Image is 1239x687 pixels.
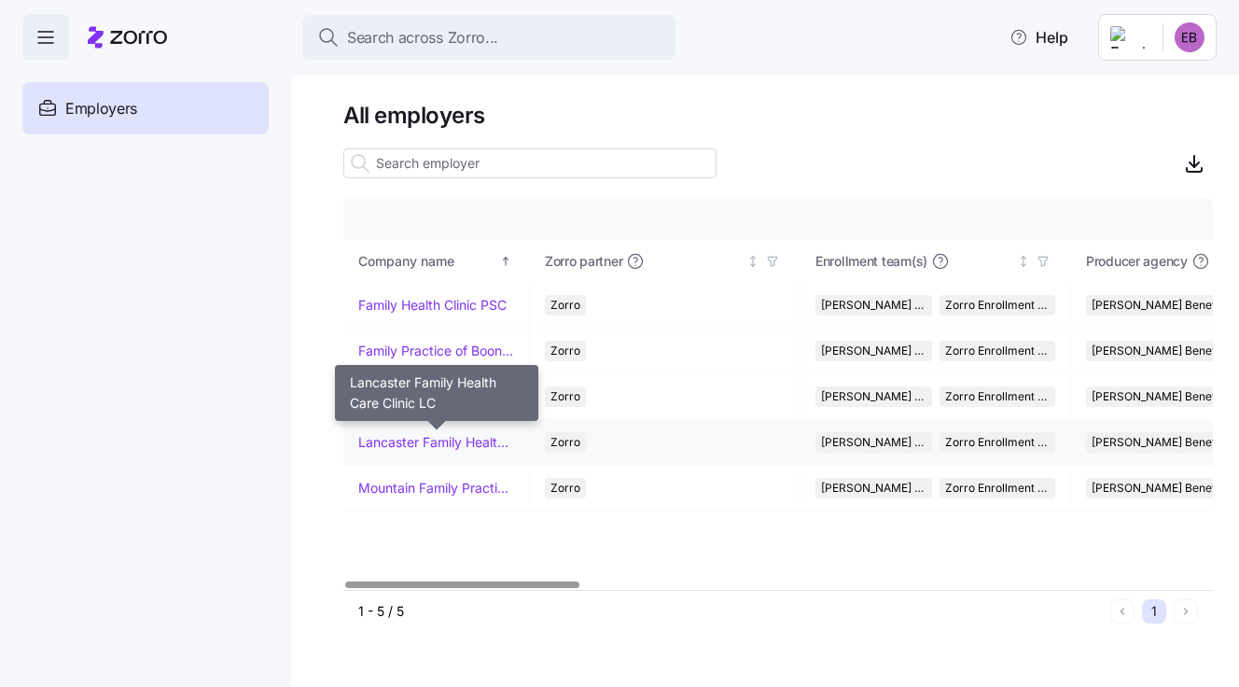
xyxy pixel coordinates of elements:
[995,19,1083,56] button: Help
[347,26,498,49] span: Search across Zorro...
[358,433,514,452] a: Lancaster Family Health Care Clinic LC
[821,386,926,407] span: [PERSON_NAME] Benefit Group
[358,387,466,406] a: [PERSON_NAME]
[1110,599,1135,624] button: Previous page
[746,255,759,268] div: Not sorted
[1110,26,1148,49] img: Employer logo
[945,295,1051,315] span: Zorro Enrollment Team
[550,386,580,407] span: Zorro
[1009,26,1068,49] span: Help
[358,479,514,498] a: Mountain Family Practice Clinic of Manchester Inc.
[1017,255,1030,268] div: Not sorted
[945,432,1051,453] span: Zorro Enrollment Team
[821,478,926,498] span: [PERSON_NAME] Benefit Group
[550,341,580,361] span: Zorro
[1086,252,1188,271] span: Producer agency
[530,240,800,283] th: Zorro partnerNot sorted
[358,602,1103,621] div: 1 - 5 / 5
[945,478,1051,498] span: Zorro Enrollment Team
[343,148,717,178] input: Search employer
[945,386,1051,407] span: Zorro Enrollment Team
[550,295,580,315] span: Zorro
[550,478,580,498] span: Zorro
[343,101,1213,130] h1: All employers
[800,240,1071,283] th: Enrollment team(s)Not sorted
[1175,22,1204,52] img: e893a1d701ecdfe11b8faa3453cd5ce7
[815,252,927,271] span: Enrollment team(s)
[343,240,530,283] th: Company nameSorted ascending
[358,296,507,315] a: Family Health Clinic PSC
[821,341,926,361] span: [PERSON_NAME] Benefit Group
[821,295,926,315] span: [PERSON_NAME] Benefit Group
[945,341,1051,361] span: Zorro Enrollment Team
[22,82,269,134] a: Employers
[821,432,926,453] span: [PERSON_NAME] Benefit Group
[358,342,514,360] a: Family Practice of Booneville Inc
[1142,599,1166,624] button: 1
[358,251,496,272] div: Company name
[1174,599,1198,624] button: Next page
[545,252,622,271] span: Zorro partner
[302,15,675,60] button: Search across Zorro...
[65,97,137,120] span: Employers
[499,255,512,268] div: Sorted ascending
[550,432,580,453] span: Zorro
